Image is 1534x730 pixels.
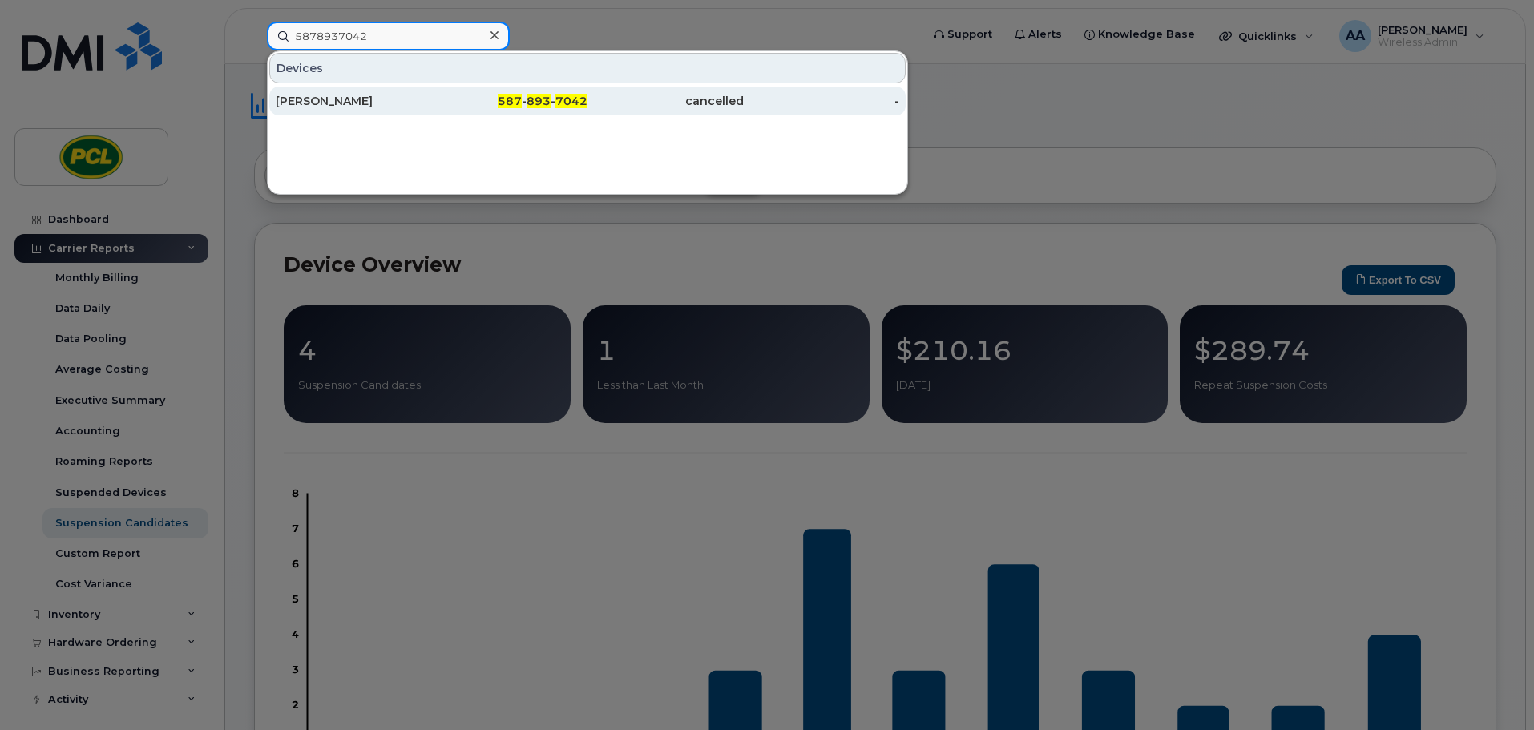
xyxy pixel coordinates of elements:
[432,93,588,109] div: - -
[276,93,432,109] div: [PERSON_NAME]
[527,94,551,108] span: 893
[269,87,906,115] a: [PERSON_NAME]587-893-7042cancelled-
[555,94,587,108] span: 7042
[744,93,900,109] div: -
[498,94,522,108] span: 587
[587,93,744,109] div: cancelled
[269,53,906,83] div: Devices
